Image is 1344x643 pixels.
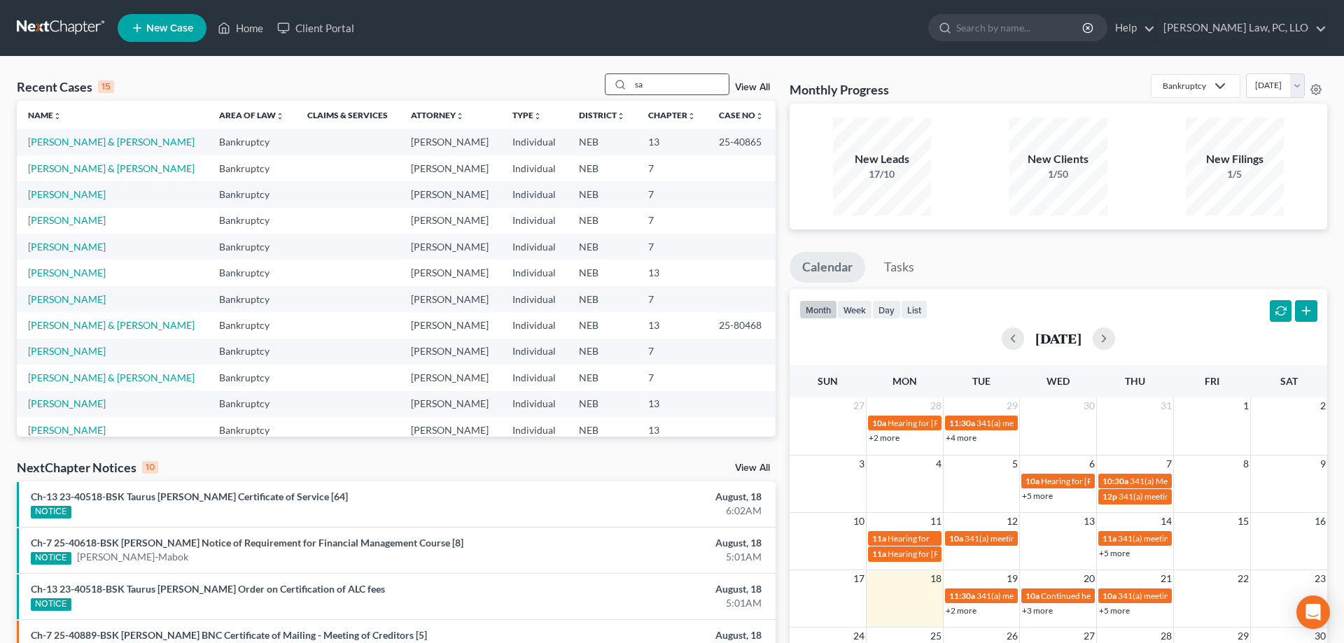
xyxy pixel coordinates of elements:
div: August, 18 [527,536,762,550]
td: [PERSON_NAME] [400,365,500,390]
td: Individual [501,260,568,285]
td: Bankruptcy [208,339,296,365]
span: 1 [1242,397,1250,414]
span: Sun [818,375,838,387]
a: +5 more [1099,605,1130,616]
div: 17/10 [833,167,931,181]
div: Recent Cases [17,78,114,95]
td: NEB [568,129,637,155]
button: day [872,300,901,319]
a: Typeunfold_more [512,110,542,120]
i: unfold_more [276,112,284,120]
td: [PERSON_NAME] [400,181,500,207]
a: Client Portal [270,15,361,41]
a: Help [1108,15,1155,41]
td: Bankruptcy [208,417,296,443]
td: 7 [637,155,708,181]
a: +5 more [1099,548,1130,558]
button: month [799,300,837,319]
span: Wed [1046,375,1070,387]
td: NEB [568,234,637,260]
span: 8 [1242,455,1250,472]
td: Individual [501,417,568,443]
input: Search by name... [631,74,729,94]
td: NEB [568,208,637,234]
span: 11a [872,533,886,544]
span: Continued hearing for [PERSON_NAME] [1041,591,1189,601]
a: Ch-13 23-40518-BSK Taurus [PERSON_NAME] Certificate of Service [64] [31,490,348,502]
td: Individual [501,339,568,365]
span: 18 [929,570,943,587]
td: Individual [501,208,568,234]
span: 10a [949,533,963,544]
span: Tue [972,375,990,387]
div: 5:01AM [527,596,762,610]
td: 13 [637,417,708,443]
i: unfold_more [755,112,764,120]
td: Individual [501,155,568,181]
span: 341(a) Meeting for [PERSON_NAME] & [PERSON_NAME] [1130,476,1340,486]
span: Mon [892,375,917,387]
td: 13 [637,312,708,338]
a: [PERSON_NAME]-Mabok [77,550,188,564]
span: New Case [146,23,193,34]
span: 10a [872,418,886,428]
td: Bankruptcy [208,260,296,285]
td: 7 [637,208,708,234]
div: 6:02AM [527,504,762,518]
a: [PERSON_NAME] [28,397,106,409]
a: Nameunfold_more [28,110,62,120]
span: 10:30a [1102,476,1128,486]
td: Bankruptcy [208,129,296,155]
a: Case Nounfold_more [719,110,764,120]
span: 19 [1005,570,1019,587]
td: Individual [501,286,568,312]
div: NOTICE [31,552,71,565]
a: Ch-7 25-40618-BSK [PERSON_NAME] Notice of Requirement for Financial Management Course [8] [31,537,463,549]
span: 27 [852,397,866,414]
span: 23 [1313,570,1327,587]
td: 7 [637,234,708,260]
td: Bankruptcy [208,234,296,260]
td: Individual [501,365,568,390]
span: 11:30a [949,591,975,601]
span: 341(a) meeting for [PERSON_NAME] & [PERSON_NAME] [976,418,1186,428]
a: View All [735,463,770,473]
a: [PERSON_NAME] & [PERSON_NAME] [28,136,195,148]
span: 28 [929,397,943,414]
td: [PERSON_NAME] [400,417,500,443]
div: NOTICE [31,506,71,518]
td: NEB [568,312,637,338]
a: [PERSON_NAME] [28,267,106,278]
div: NextChapter Notices [17,459,158,476]
a: [PERSON_NAME] [28,188,106,200]
a: Ch-13 23-40518-BSK Taurus [PERSON_NAME] Order on Certification of ALC fees [31,583,385,595]
a: [PERSON_NAME] & [PERSON_NAME] [28,319,195,331]
span: 341(a) meeting for [PERSON_NAME] [1118,533,1253,544]
td: NEB [568,155,637,181]
td: NEB [568,365,637,390]
a: [PERSON_NAME] & [PERSON_NAME] [28,372,195,383]
a: +3 more [1022,605,1053,616]
div: New Leads [833,151,931,167]
a: +2 more [869,432,899,443]
span: 7 [1165,455,1173,472]
span: 31 [1159,397,1173,414]
td: 7 [637,365,708,390]
td: NEB [568,391,637,417]
span: Hearing for [PERSON_NAME] & [PERSON_NAME] [888,549,1071,559]
td: 13 [637,129,708,155]
a: View All [735,83,770,92]
span: Hearing for [888,533,930,544]
a: Chapterunfold_more [648,110,696,120]
a: +2 more [946,605,976,616]
i: unfold_more [533,112,542,120]
td: [PERSON_NAME] [400,391,500,417]
td: 25-40865 [708,129,776,155]
button: list [901,300,927,319]
span: 14 [1159,513,1173,530]
td: Individual [501,391,568,417]
a: [PERSON_NAME] [28,214,106,226]
span: 22 [1236,570,1250,587]
a: +5 more [1022,490,1053,501]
